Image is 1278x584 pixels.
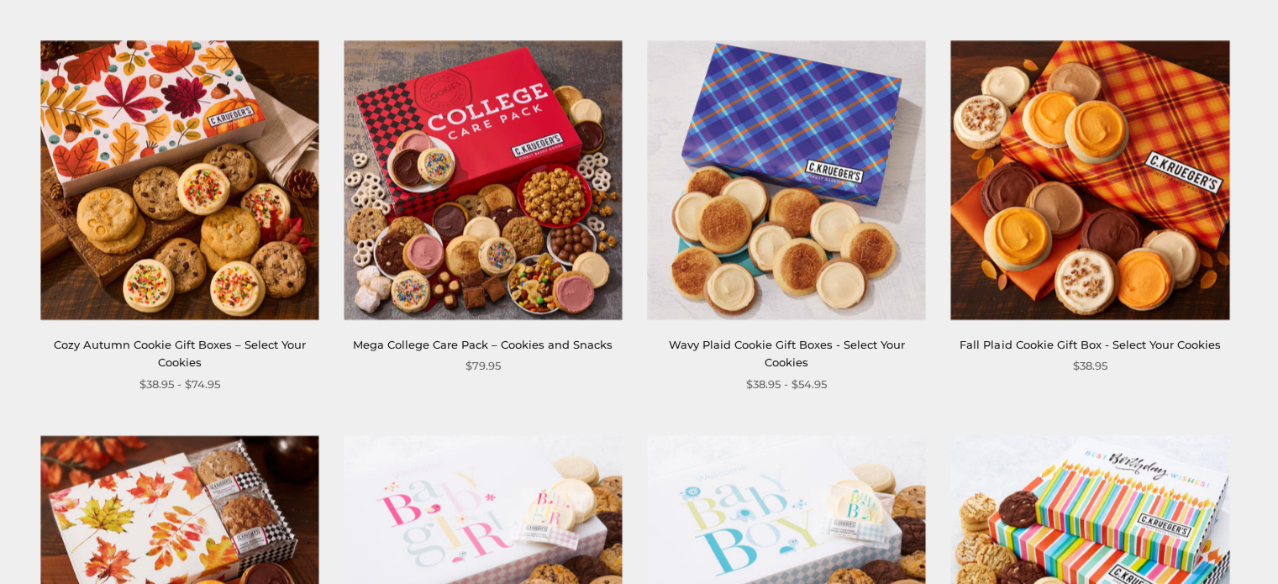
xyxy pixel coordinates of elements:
span: $79.95 [465,357,501,375]
span: $38.95 - $74.95 [139,376,220,393]
img: Mega College Care Pack – Cookies and Snacks [344,41,622,319]
a: Cozy Autumn Cookie Gift Boxes – Select Your Cookies [54,338,306,369]
span: $38.95 - $54.95 [746,376,827,393]
a: Wavy Plaid Cookie Gift Boxes - Select Your Cookies [648,41,926,319]
img: Wavy Plaid Cookie Gift Boxes - Select Your Cookies [647,41,925,319]
a: Mega College Care Pack – Cookies and Snacks [353,338,613,351]
img: Fall Plaid Cookie Gift Box - Select Your Cookies [951,41,1229,319]
span: $38.95 [1073,357,1107,375]
img: Cozy Autumn Cookie Gift Boxes – Select Your Cookies [40,41,318,319]
a: Wavy Plaid Cookie Gift Boxes - Select Your Cookies [669,338,905,369]
iframe: Sign Up via Text for Offers [13,520,174,571]
a: Fall Plaid Cookie Gift Box - Select Your Cookies [960,338,1220,351]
